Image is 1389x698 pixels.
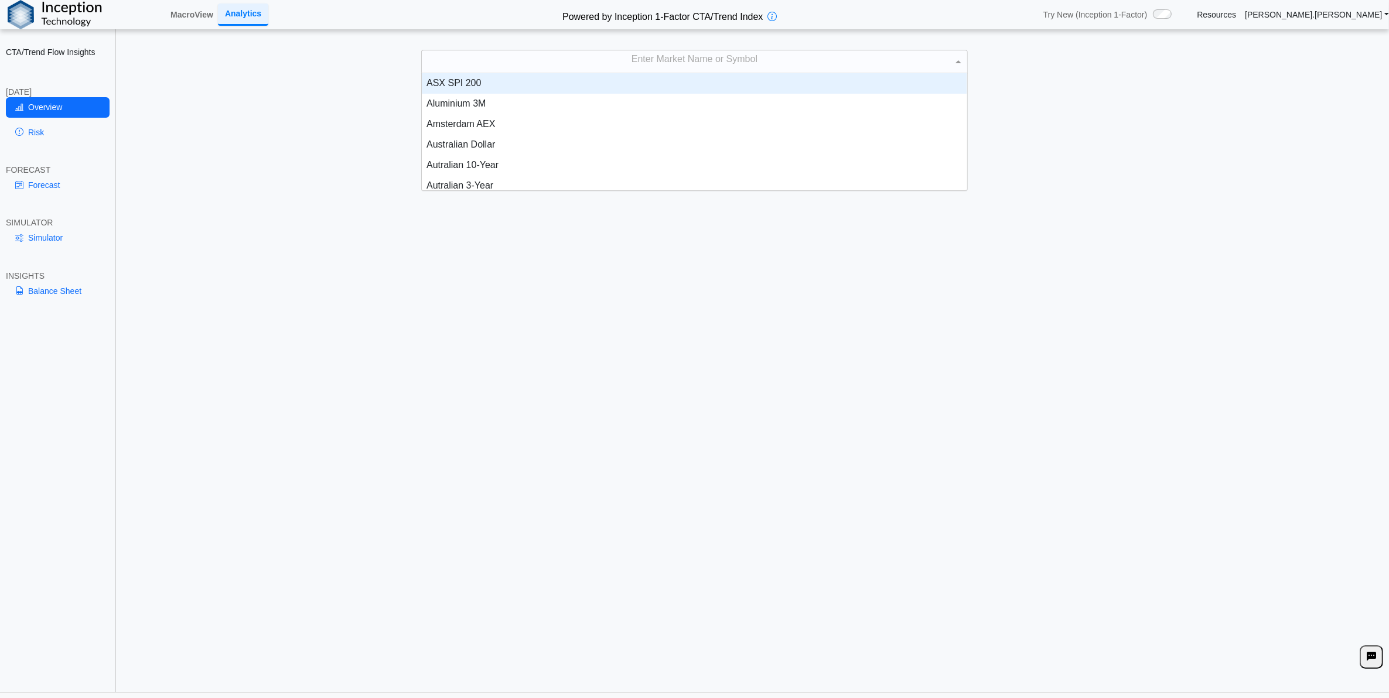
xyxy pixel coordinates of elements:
a: MacroView [166,5,218,25]
h3: Please Select an Asset to Start [120,151,1386,163]
a: [PERSON_NAME].[PERSON_NAME] [1245,9,1389,20]
h2: CTA/Trend Flow Insights [6,47,110,57]
div: INSIGHTS [6,271,110,281]
a: Simulator [6,228,110,248]
div: Autralian 10-Year [422,155,967,176]
h2: Powered by Inception 1-Factor CTA/Trend Index [558,6,767,23]
a: Forecast [6,175,110,195]
div: ASX SPI 200 [422,73,967,94]
div: Enter Market Name or Symbol [422,50,967,73]
div: Autralian 3-Year [422,176,967,196]
a: Balance Sheet [6,281,110,301]
span: Try New (Inception 1-Factor) [1043,9,1148,20]
a: Analytics [218,4,268,25]
div: Australian Dollar [422,135,967,155]
div: Aluminium 3M [422,94,967,114]
div: grid [422,73,967,190]
h5: Positioning data updated at previous day close; Price and Flow estimates updated intraday (15-min... [123,106,1383,114]
a: Risk [6,122,110,142]
a: Overview [6,97,110,117]
div: SIMULATOR [6,217,110,228]
div: Amsterdam AEX [422,114,967,135]
a: Resources [1197,9,1236,20]
div: FORECAST [6,165,110,175]
div: [DATE] [6,87,110,97]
